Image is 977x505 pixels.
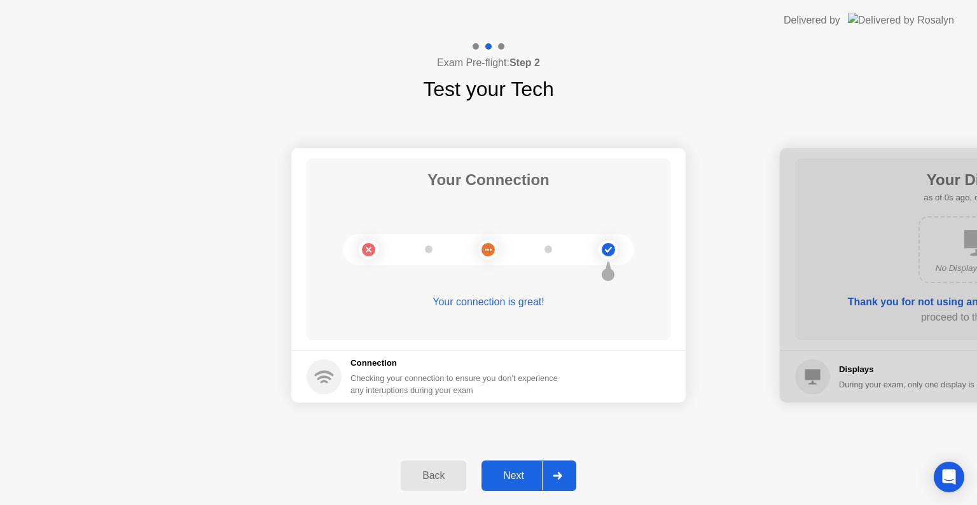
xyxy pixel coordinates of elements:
b: Step 2 [509,57,540,68]
img: Delivered by Rosalyn [848,13,954,27]
div: Back [405,470,462,481]
div: Next [485,470,542,481]
div: Delivered by [784,13,840,28]
h5: Connection [350,357,565,370]
button: Next [482,460,576,491]
div: Checking your connection to ensure you don’t experience any interuptions during your exam [350,372,565,396]
h4: Exam Pre-flight: [437,55,540,71]
button: Back [401,460,466,491]
div: Your connection is great! [307,294,670,310]
h1: Your Connection [427,169,550,191]
h1: Test your Tech [423,74,554,104]
div: Open Intercom Messenger [934,462,964,492]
